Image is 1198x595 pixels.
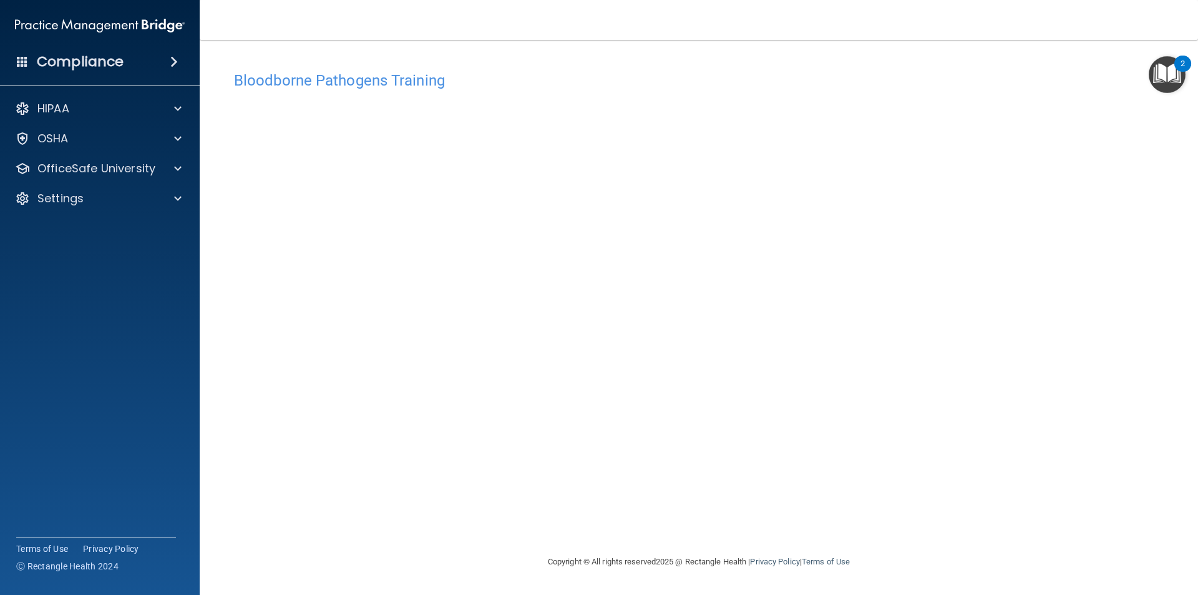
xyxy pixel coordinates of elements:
[37,101,69,116] p: HIPAA
[37,191,84,206] p: Settings
[234,96,1164,479] iframe: bbp
[1181,64,1185,80] div: 2
[16,543,68,555] a: Terms of Use
[83,543,139,555] a: Privacy Policy
[15,13,185,38] img: PMB logo
[15,101,182,116] a: HIPAA
[37,53,124,71] h4: Compliance
[16,560,119,573] span: Ⓒ Rectangle Health 2024
[802,557,850,566] a: Terms of Use
[234,72,1164,89] h4: Bloodborne Pathogens Training
[1149,56,1186,93] button: Open Resource Center, 2 new notifications
[15,161,182,176] a: OfficeSafe University
[37,161,155,176] p: OfficeSafe University
[471,542,927,582] div: Copyright © All rights reserved 2025 @ Rectangle Health | |
[15,131,182,146] a: OSHA
[750,557,799,566] a: Privacy Policy
[37,131,69,146] p: OSHA
[15,191,182,206] a: Settings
